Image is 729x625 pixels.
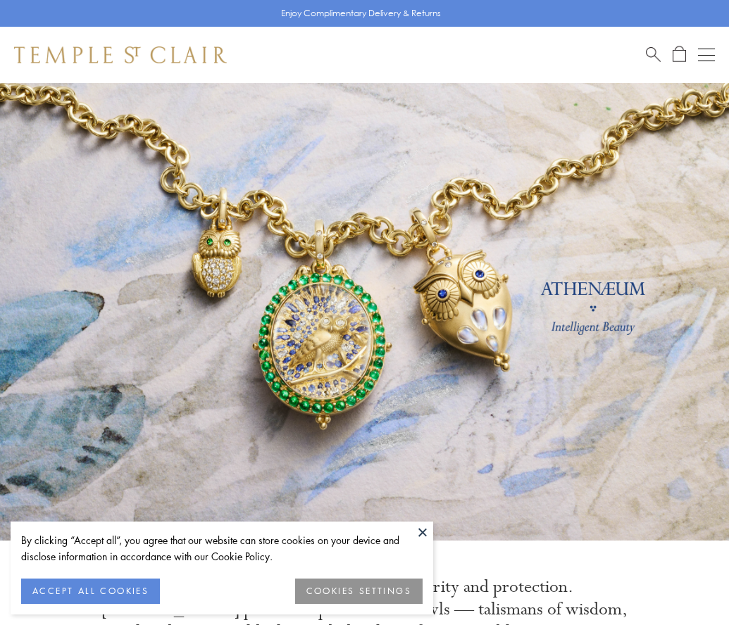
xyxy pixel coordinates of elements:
[673,46,686,63] a: Open Shopping Bag
[646,46,661,63] a: Search
[281,6,441,20] p: Enjoy Complimentary Delivery & Returns
[21,532,423,564] div: By clicking “Accept all”, you agree that our website can store cookies on your device and disclos...
[14,46,227,63] img: Temple St. Clair
[21,579,160,604] button: ACCEPT ALL COOKIES
[295,579,423,604] button: COOKIES SETTINGS
[698,46,715,63] button: Open navigation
